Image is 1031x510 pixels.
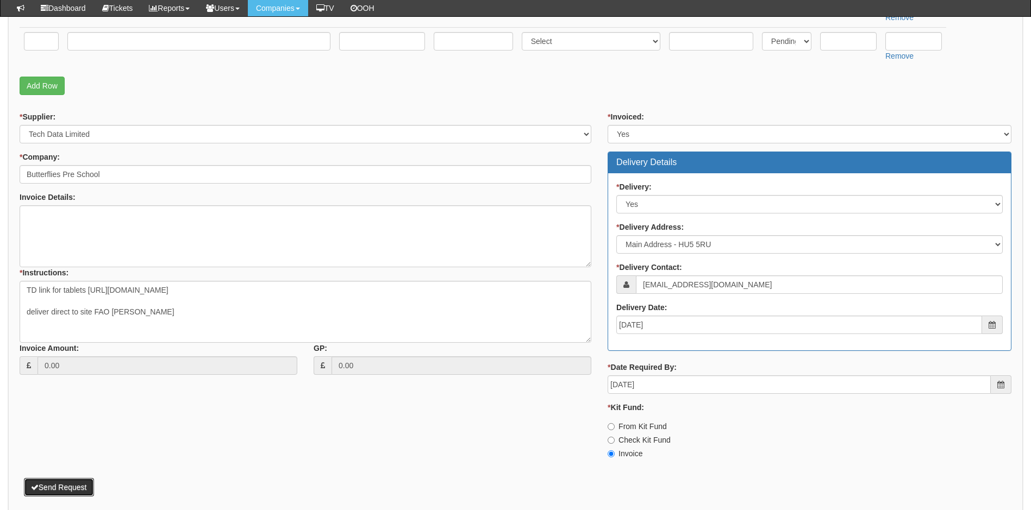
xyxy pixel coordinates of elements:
[616,262,682,273] label: Delivery Contact:
[20,267,68,278] label: Instructions:
[608,423,615,430] input: From Kit Fund
[608,448,642,459] label: Invoice
[616,158,1003,167] h3: Delivery Details
[608,362,677,373] label: Date Required By:
[608,402,644,413] label: Kit Fund:
[24,478,94,496] button: Send Request
[20,152,60,162] label: Company:
[608,437,615,444] input: Check Kit Fund
[20,111,55,122] label: Supplier:
[20,192,76,203] label: Invoice Details:
[616,222,684,232] label: Delivery Address:
[608,111,644,122] label: Invoiced:
[20,77,65,95] a: Add Row
[314,343,327,354] label: GP:
[885,52,914,60] a: Remove
[885,13,914,22] a: Remove
[20,343,79,354] label: Invoice Amount:
[608,421,667,432] label: From Kit Fund
[608,450,615,457] input: Invoice
[616,181,652,192] label: Delivery:
[608,435,671,445] label: Check Kit Fund
[616,302,667,313] label: Delivery Date:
